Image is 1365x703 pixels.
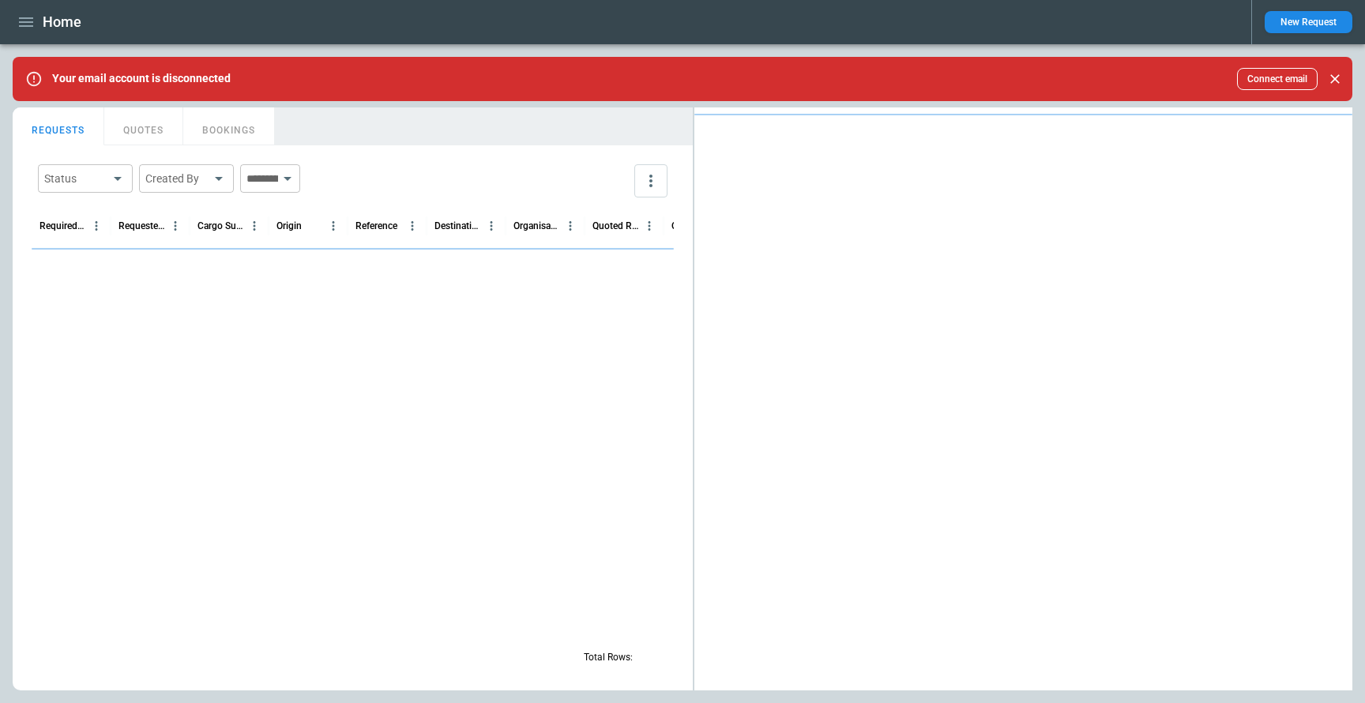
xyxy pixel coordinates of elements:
[118,220,165,231] div: Requested Route
[639,216,660,236] button: Quoted Route column menu
[402,216,423,236] button: Reference column menu
[52,72,231,85] p: Your email account is disconnected
[39,220,86,231] div: Required Date & Time (UTC+03:00)
[145,171,209,186] div: Created By
[1324,68,1346,90] button: Close
[86,216,107,236] button: Required Date & Time (UTC+03:00) column menu
[104,107,183,145] button: QUOTES
[44,171,107,186] div: Status
[165,216,186,236] button: Requested Route column menu
[183,107,275,145] button: BOOKINGS
[671,220,718,231] div: Quoted Aircraft
[584,651,633,664] p: Total Rows:
[244,216,265,236] button: Cargo Summary column menu
[13,107,104,145] button: REQUESTS
[560,216,581,236] button: Organisation column menu
[1237,68,1318,90] button: Connect email
[634,164,667,197] button: more
[1265,11,1352,33] button: New Request
[513,220,560,231] div: Organisation
[434,220,481,231] div: Destination
[197,220,244,231] div: Cargo Summary
[592,220,639,231] div: Quoted Route
[323,216,344,236] button: Origin column menu
[43,13,81,32] h1: Home
[355,220,397,231] div: Reference
[276,220,302,231] div: Origin
[1324,62,1346,96] div: dismiss
[481,216,502,236] button: Destination column menu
